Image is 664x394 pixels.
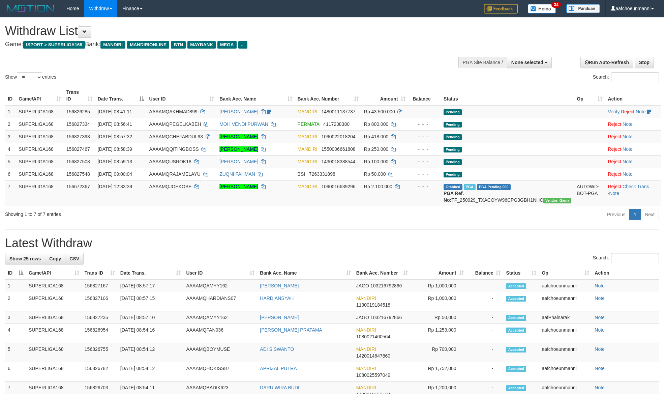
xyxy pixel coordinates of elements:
span: Accepted [506,347,526,353]
div: - - - [411,183,438,190]
td: - [466,279,504,292]
span: PERMATA [298,121,320,127]
td: [DATE] 08:54:12 [118,343,184,362]
td: SUPERLIGA168 [16,118,63,130]
span: Copy 1480011137737 to clipboard [321,109,355,114]
span: MANDIRI [298,109,318,114]
td: 4 [5,143,16,155]
a: Note [595,346,605,352]
span: JAGO [356,315,369,320]
span: 34 [551,2,561,8]
span: 156827508 [66,159,90,164]
a: Reject [608,134,621,139]
span: MANDIRI [356,366,376,371]
div: - - - [411,121,438,128]
div: Showing 1 to 7 of 7 entries [5,208,272,218]
input: Search: [611,253,659,263]
span: 156827393 [66,134,90,139]
span: Rp 100.000 [364,159,388,164]
a: Stop [635,57,654,68]
td: 156826954 [82,324,118,343]
a: DARU WIRA BUDI [260,385,299,390]
div: - - - [411,171,438,177]
span: Pending [444,147,462,152]
td: - [466,343,504,362]
h1: Latest Withdraw [5,236,659,250]
th: Bank Acc. Name: activate to sort column ascending [257,267,354,279]
td: 2 [5,118,16,130]
span: Copy 103216792866 to clipboard [370,283,402,288]
span: Rp 43.500.000 [364,109,395,114]
a: Note [595,327,605,333]
td: AAAAMQHOKISS87 [183,362,257,382]
span: MANDIRI [298,146,318,152]
span: Copy 1130019184518 to clipboard [356,302,390,308]
span: MEGA [217,41,237,49]
td: AAAAMQBOYMUSE [183,343,257,362]
td: aafPhalnarak [539,311,592,324]
td: 1 [5,105,16,118]
td: AAAAMQAMYY162 [183,311,257,324]
td: AUTOWD-BOT-PGA [574,180,605,206]
a: Next [640,209,659,220]
span: [DATE] 08:56:41 [98,121,132,127]
td: 2 [5,292,26,311]
span: Accepted [506,385,526,391]
td: SUPERLIGA168 [16,143,63,155]
th: Bank Acc. Name: activate to sort column ascending [217,86,295,105]
td: Rp 1,752,000 [411,362,466,382]
td: 156826755 [82,343,118,362]
td: AAAAMQFAN036 [183,324,257,343]
span: MANDIRI [356,385,376,390]
img: MOTION_logo.png [5,3,56,13]
span: 156827548 [66,171,90,177]
td: [DATE] 08:57:15 [118,292,184,311]
td: · [605,118,661,130]
th: Game/API: activate to sort column ascending [26,267,82,279]
td: 6 [5,168,16,180]
label: Show entries [5,72,56,82]
span: Copy 1090022018204 to clipboard [321,134,355,139]
span: AAAAMQJOEKOBE [149,184,192,189]
span: Rp 418.000 [364,134,388,139]
span: 156826285 [66,109,90,114]
th: Date Trans.: activate to sort column ascending [118,267,184,279]
span: BSI [298,171,305,177]
span: MANDIRI [356,346,376,352]
select: Showentries [17,72,42,82]
a: Note [595,295,605,301]
a: Note [595,366,605,371]
div: - - - [411,133,438,140]
td: AAAAMQAMYY162 [183,279,257,292]
td: 3 [5,130,16,143]
td: [DATE] 08:57:17 [118,279,184,292]
span: Copy 1430018388544 to clipboard [321,159,355,164]
span: MAYBANK [187,41,216,49]
td: - [466,362,504,382]
a: [PERSON_NAME] [260,315,299,320]
a: Previous [603,209,630,220]
span: Marked by aafsengchandara [464,184,476,190]
td: [DATE] 08:54:16 [118,324,184,343]
a: Reject [608,121,621,127]
span: MANDIRI [298,134,318,139]
td: SUPERLIGA168 [26,311,82,324]
td: Rp 1,000,000 [411,292,466,311]
span: MANDIRI [356,327,376,333]
td: aafchoeunmanni [539,292,592,311]
th: Balance [408,86,441,105]
th: Action [592,267,659,279]
span: Copy 7263331898 to clipboard [309,171,335,177]
td: · · [605,105,661,118]
span: Copy 1080025597049 to clipboard [356,372,390,378]
th: Balance: activate to sort column ascending [466,267,504,279]
span: JAGO [356,283,369,288]
span: BTN [171,41,186,49]
td: 6 [5,362,26,382]
td: Rp 1,000,000 [411,279,466,292]
td: 4 [5,324,26,343]
td: AAAAMQHARDIANS07 [183,292,257,311]
td: SUPERLIGA168 [16,155,63,168]
div: - - - [411,146,438,152]
a: Note [623,171,633,177]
